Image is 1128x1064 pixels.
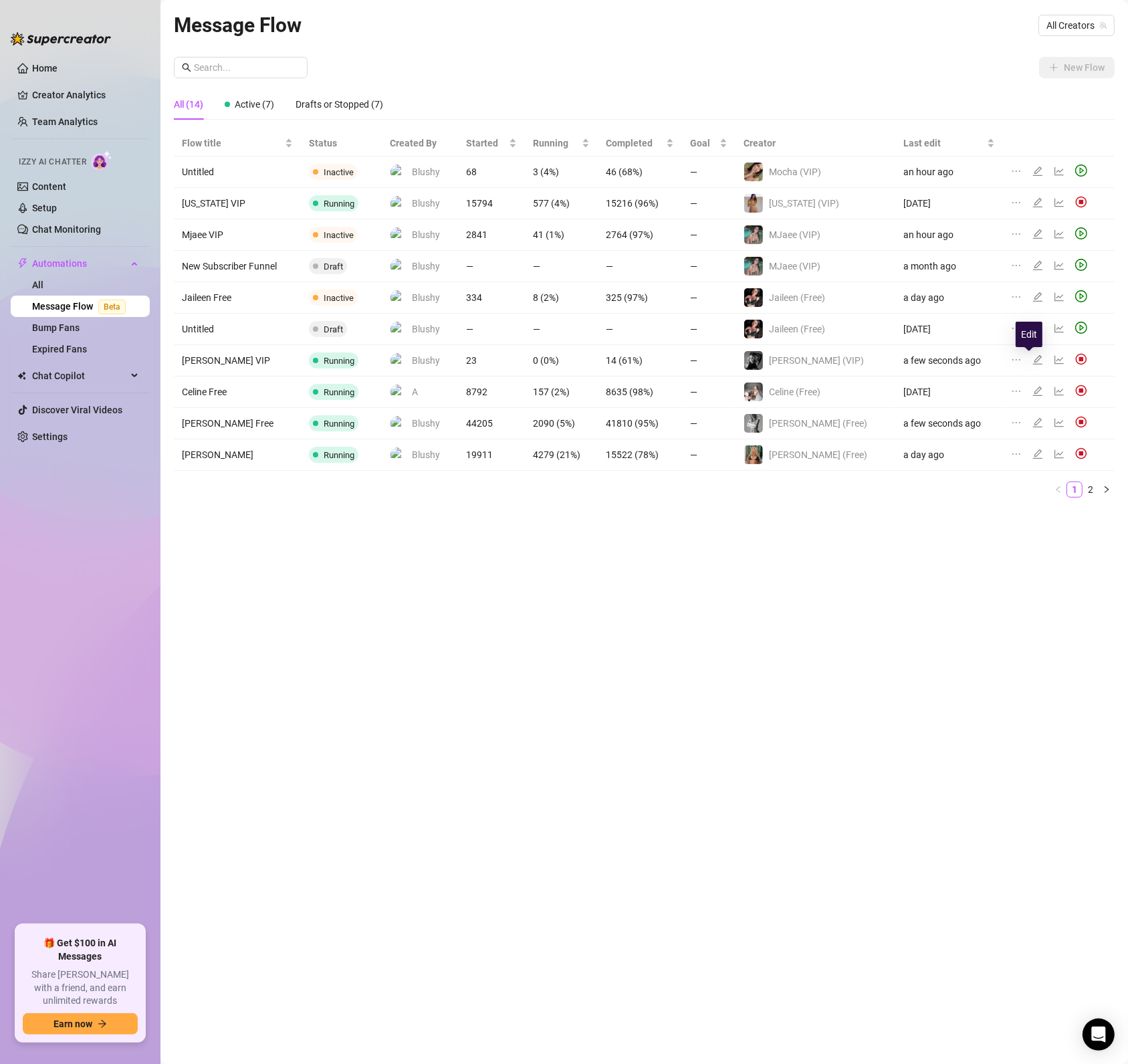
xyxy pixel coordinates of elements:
span: Blushy [412,447,440,462]
td: — [682,156,736,188]
img: Georgia (VIP) [744,194,763,213]
th: Flow title [174,130,301,156]
td: — [598,314,682,345]
td: 2764 (97%) [598,219,682,251]
span: Jaileen (Free) [769,292,825,303]
th: Goal [682,130,736,156]
img: Celine (Free) [744,383,763,401]
td: 4279 (21%) [525,439,598,471]
article: Message Flow [174,9,302,41]
span: ellipsis [1011,229,1022,239]
th: Status [301,130,382,156]
td: — [682,345,736,377]
img: Blushy [390,322,406,337]
span: play-circle [1075,290,1087,302]
td: — [682,408,736,439]
span: line-chart [1054,229,1064,239]
td: a month ago [896,251,1003,282]
a: Setup [32,203,57,213]
th: Running [525,130,598,156]
span: Chat Copilot [32,365,127,387]
td: a few seconds ago [896,345,1003,377]
img: Jaileen (Free) [744,320,763,338]
th: Last edit [896,130,1003,156]
a: Creator Analytics [32,84,139,106]
img: Blushy [390,165,406,180]
span: Beta [98,300,126,314]
span: thunderbolt [17,258,28,269]
img: Blushy [390,196,406,211]
img: svg%3e [1075,353,1087,365]
td: Untitled [174,314,301,345]
td: — [682,314,736,345]
img: Blushy [390,290,406,306]
span: MJaee (VIP) [769,229,820,240]
span: ellipsis [1011,292,1022,302]
th: Creator [736,130,895,156]
td: a few seconds ago [896,408,1003,439]
span: Inactive [324,293,354,303]
span: ellipsis [1011,386,1022,397]
td: 3 (4%) [525,156,598,188]
span: Blushy [412,353,440,368]
th: Completed [598,130,682,156]
span: Blushy [412,416,440,431]
li: Previous Page [1050,482,1066,498]
td: 2090 (5%) [525,408,598,439]
td: a day ago [896,282,1003,314]
span: line-chart [1054,386,1064,397]
td: 325 (97%) [598,282,682,314]
span: Share [PERSON_NAME] with a friend, and earn unlimited rewards [23,968,138,1008]
td: 15794 [458,188,526,219]
td: — [525,314,598,345]
td: — [458,251,526,282]
span: play-circle [1075,227,1087,239]
span: Completed [606,136,663,150]
td: 8 (2%) [525,282,598,314]
img: Blushy [390,259,406,274]
span: line-chart [1054,292,1064,302]
img: Kennedy (VIP) [744,351,763,370]
span: line-chart [1054,417,1064,428]
span: edit [1032,449,1043,459]
td: — [682,439,736,471]
td: Jaileen Free [174,282,301,314]
a: Team Analytics [32,116,98,127]
span: edit [1032,386,1043,397]
span: line-chart [1054,449,1064,459]
li: Next Page [1099,482,1115,498]
img: AI Chatter [92,150,112,170]
img: Jaileen (Free) [744,288,763,307]
span: arrow-right [98,1019,107,1029]
td: New Subscriber Funnel [174,251,301,282]
div: All (14) [174,97,203,112]
img: Blushy [390,447,406,463]
td: 8792 [458,377,526,408]
span: line-chart [1054,166,1064,177]
span: Active (7) [235,99,274,110]
span: [PERSON_NAME] (VIP) [769,355,864,366]
li: 2 [1083,482,1099,498]
span: Running [324,387,354,397]
td: [DATE] [896,314,1003,345]
img: svg%3e [1075,196,1087,208]
td: 15522 (78%) [598,439,682,471]
span: Blushy [412,165,440,179]
span: A [412,385,418,399]
img: Blushy [390,416,406,431]
span: line-chart [1054,197,1064,208]
span: edit [1032,260,1043,271]
a: Content [32,181,66,192]
td: a day ago [896,439,1003,471]
span: [US_STATE] (VIP) [769,198,839,209]
td: — [682,219,736,251]
button: left [1050,482,1066,498]
span: Blushy [412,259,440,274]
td: — [682,251,736,282]
td: 41810 (95%) [598,408,682,439]
span: 🎁 Get $100 in AI Messages [23,937,138,963]
span: Flow title [182,136,282,150]
td: Celine Free [174,377,301,408]
img: logo-BBDzfeDw.svg [11,32,111,45]
span: Blushy [412,322,440,336]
